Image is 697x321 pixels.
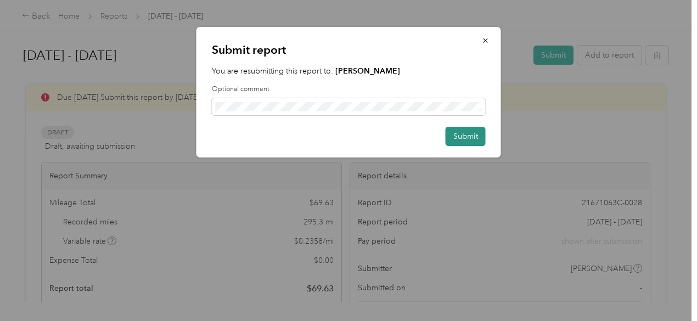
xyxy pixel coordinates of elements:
[636,260,697,321] iframe: Everlance-gr Chat Button Frame
[335,66,400,76] strong: [PERSON_NAME]
[212,65,486,77] p: You are resubmitting this report to:
[212,85,486,94] label: Optional comment
[446,127,486,146] button: Submit
[212,42,486,58] p: Submit report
